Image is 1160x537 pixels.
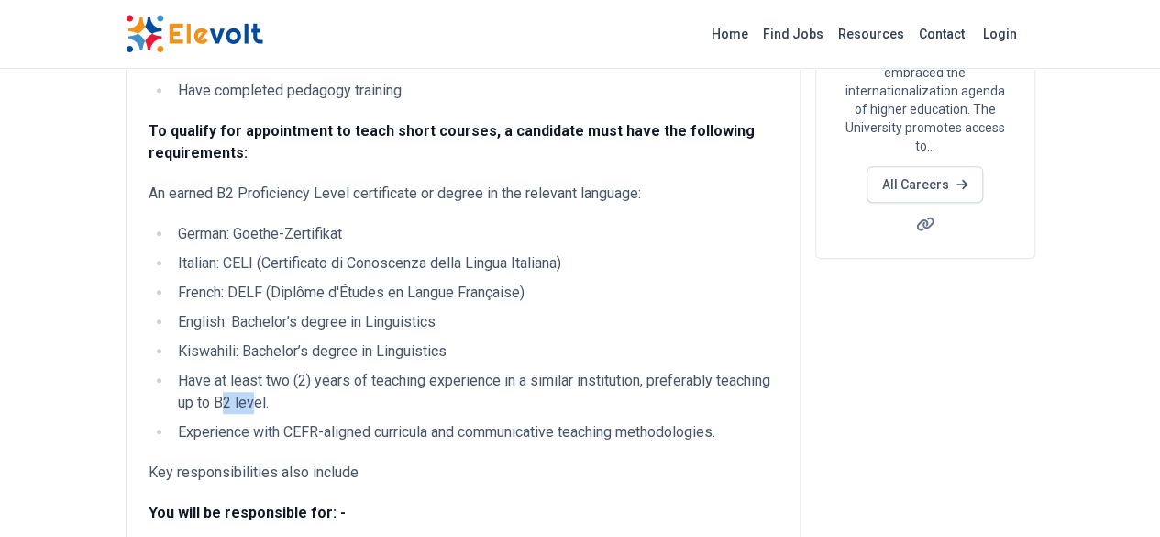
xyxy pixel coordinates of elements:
[172,421,778,443] li: Experience with CEFR-aligned curricula and communicative teaching methodologies.
[149,462,778,484] p: Key responsibilities also include
[172,80,778,102] li: Have completed pedagogy training.
[867,166,983,203] a: All Careers
[972,16,1028,52] a: Login
[149,504,346,521] strong: You will be responsible for: -
[1068,449,1160,537] iframe: Chat Widget
[704,19,756,49] a: Home
[911,19,972,49] a: Contact
[172,341,778,363] li: Kiswahili: Bachelor’s degree in Linguistics
[149,122,755,162] strong: To qualify for appointment to teach short courses, a candidate must have the following requirements:
[172,370,778,414] li: Have at least two (2) years of teaching experience in a similar institution, preferably teaching ...
[172,252,778,274] li: Italian: CELI (Certificato di Conoscenza della Lingua Italiana)
[831,19,911,49] a: Resources
[172,311,778,333] li: English: Bachelor’s degree in Linguistics
[172,223,778,245] li: German: Goethe-Zertifikat
[126,15,263,53] img: Elevolt
[756,19,831,49] a: Find Jobs
[149,183,778,205] p: An earned B2 Proficiency Level certificate or degree in the relevant language:
[172,282,778,304] li: French: DELF (Diplôme d'Études en Langue Française)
